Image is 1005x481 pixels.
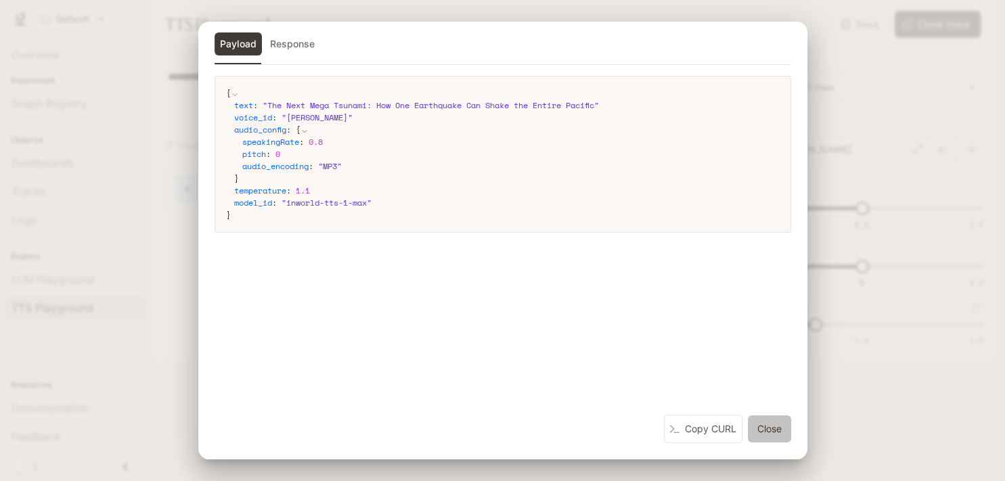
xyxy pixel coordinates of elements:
span: " MP3 " [318,160,342,172]
div: : [234,197,780,209]
div: : [234,112,780,124]
div: : [242,148,780,160]
span: } [226,209,231,221]
span: 1.1 [296,185,310,196]
span: } [234,173,239,184]
div: : [242,160,780,173]
span: " inworld-tts-1-max " [282,197,372,208]
div: : [234,185,780,197]
button: Close [748,415,791,442]
span: speakingRate [242,136,299,147]
span: audio_config [234,124,286,135]
button: Response [265,32,320,55]
span: model_id [234,197,272,208]
span: audio_encoding [242,160,309,172]
button: Payload [215,32,262,55]
span: { [226,87,231,99]
span: " The Next Mega Tsunami: How One Earthquake Can Shake the Entire Pacific " [263,99,599,111]
button: Copy CURL [664,415,742,444]
span: " [PERSON_NAME] " [282,112,353,123]
span: text [234,99,253,111]
div: : [234,124,780,185]
span: temperature [234,185,286,196]
span: 0 [275,148,280,160]
span: { [296,124,300,135]
span: 0.8 [309,136,323,147]
span: pitch [242,148,266,160]
span: voice_id [234,112,272,123]
div: : [242,136,780,148]
div: : [234,99,780,112]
